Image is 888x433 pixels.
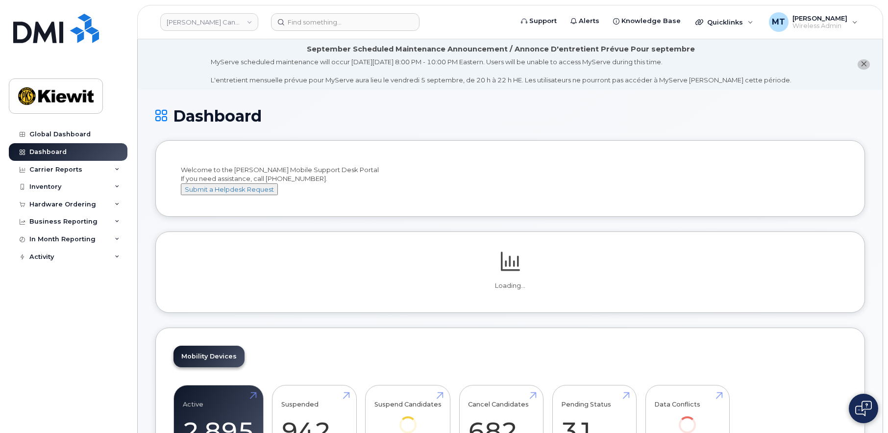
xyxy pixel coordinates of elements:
a: Mobility Devices [173,346,245,367]
div: Welcome to the [PERSON_NAME] Mobile Support Desk Portal If you need assistance, call [PHONE_NUMBER]. [181,165,839,196]
button: close notification [858,59,870,70]
a: Submit a Helpdesk Request [181,185,278,193]
img: Open chat [855,401,872,416]
p: Loading... [173,281,847,290]
div: September Scheduled Maintenance Announcement / Annonce D'entretient Prévue Pour septembre [307,44,695,54]
h1: Dashboard [155,107,865,125]
button: Submit a Helpdesk Request [181,183,278,196]
div: MyServe scheduled maintenance will occur [DATE][DATE] 8:00 PM - 10:00 PM Eastern. Users will be u... [211,57,791,85]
